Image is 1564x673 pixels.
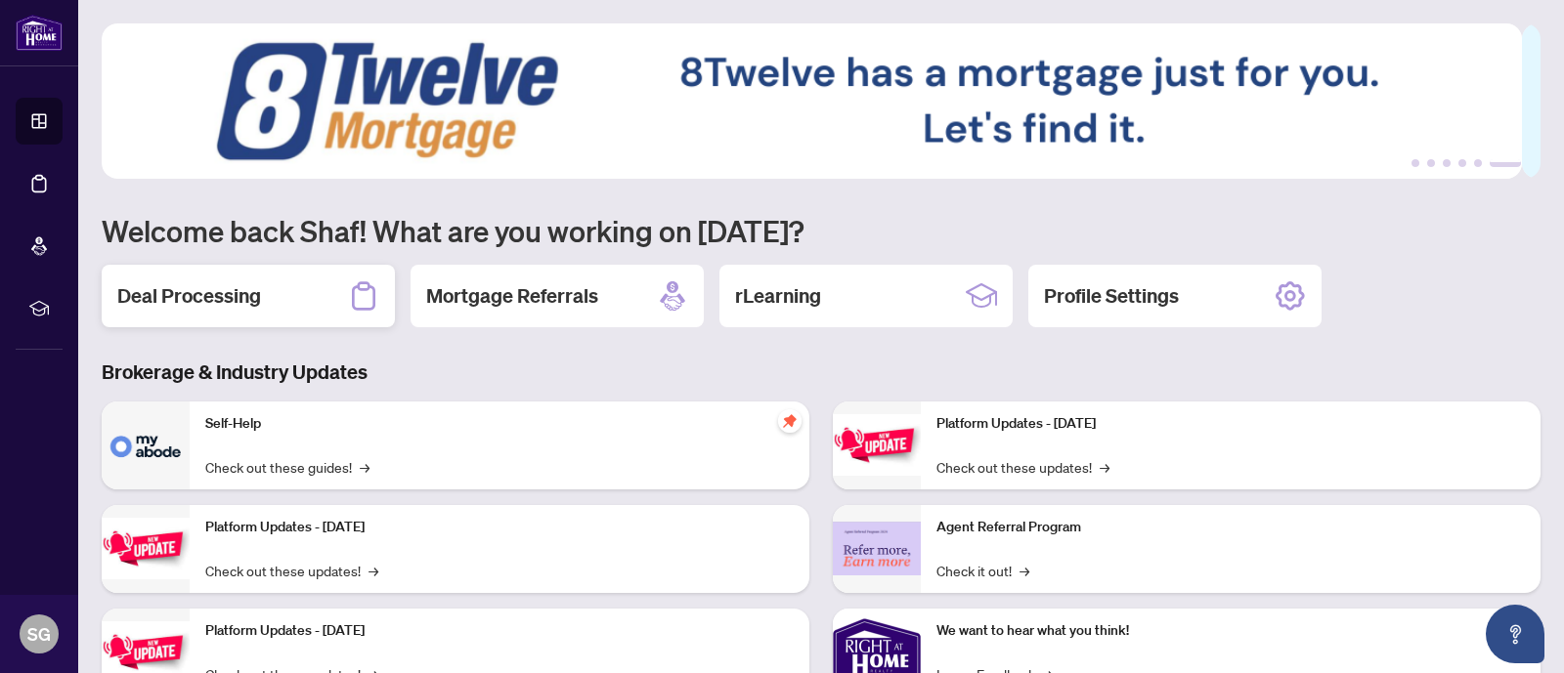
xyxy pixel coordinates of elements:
[1443,159,1451,167] button: 3
[1044,282,1179,310] h2: Profile Settings
[16,15,63,51] img: logo
[1474,159,1482,167] button: 5
[936,620,1525,642] p: We want to hear what you think!
[1490,159,1521,167] button: 6
[1100,456,1109,478] span: →
[205,456,369,478] a: Check out these guides!→
[102,518,190,579] img: Platform Updates - September 16, 2025
[1020,560,1029,581] span: →
[735,282,821,310] h2: rLearning
[369,560,378,581] span: →
[102,23,1522,179] img: Slide 5
[936,413,1525,435] p: Platform Updates - [DATE]
[833,522,921,575] img: Agent Referral Program
[102,401,190,489] img: Self-Help
[1486,605,1544,663] button: Open asap
[936,517,1525,538] p: Agent Referral Program
[1458,159,1466,167] button: 4
[102,212,1541,249] h1: Welcome back Shaf! What are you working on [DATE]?
[833,414,921,476] img: Platform Updates - June 23, 2025
[117,282,261,310] h2: Deal Processing
[1412,159,1419,167] button: 1
[205,620,794,642] p: Platform Updates - [DATE]
[936,560,1029,581] a: Check it out!→
[1427,159,1435,167] button: 2
[936,456,1109,478] a: Check out these updates!→
[778,409,802,433] span: pushpin
[426,282,598,310] h2: Mortgage Referrals
[205,517,794,538] p: Platform Updates - [DATE]
[360,456,369,478] span: →
[205,413,794,435] p: Self-Help
[205,560,378,581] a: Check out these updates!→
[27,620,51,648] span: SG
[102,358,1541,386] h3: Brokerage & Industry Updates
